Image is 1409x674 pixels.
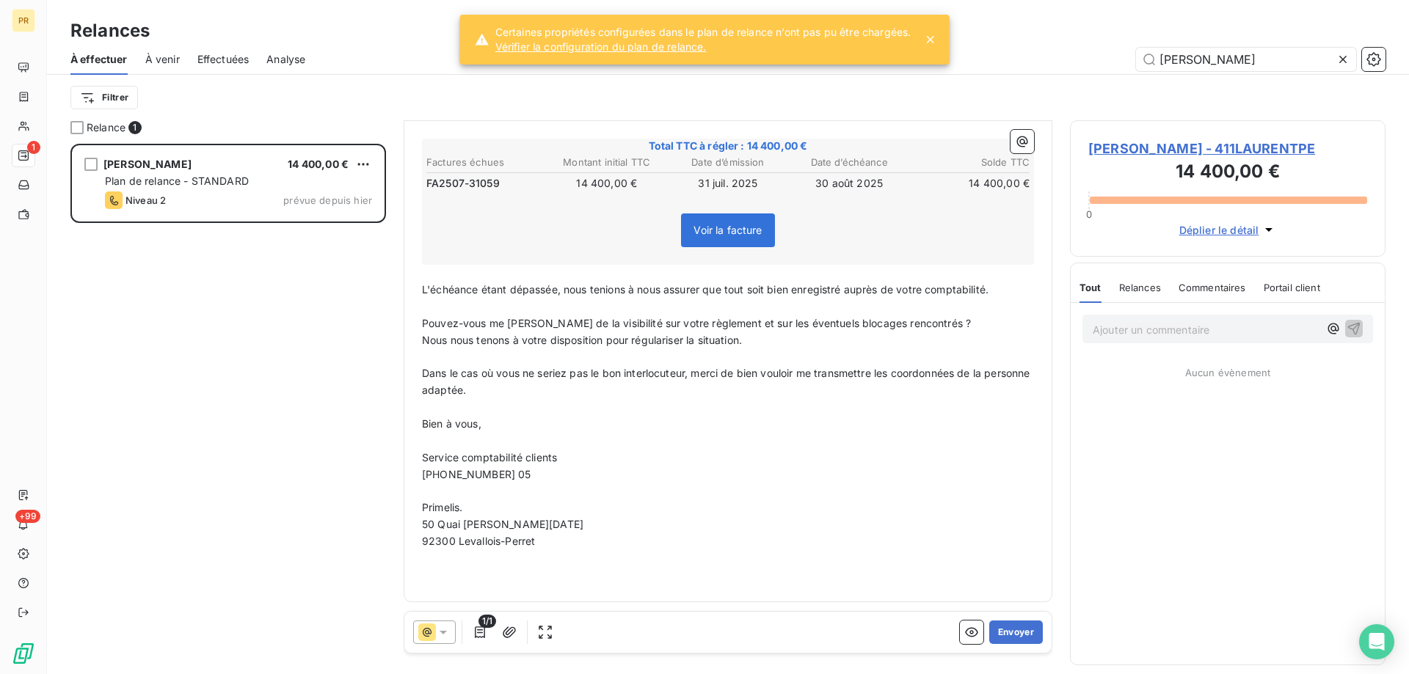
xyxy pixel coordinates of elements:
[422,451,557,464] span: Service comptabilité clients
[1136,48,1356,71] input: Rechercher
[1088,158,1367,188] h3: 14 400,00 €
[288,158,349,170] span: 14 400,00 €
[422,501,462,513] span: Primelis.
[145,52,180,67] span: À venir
[422,283,989,296] span: L'échéance étant dépassée, nous tenions à nous assurer que tout soit bien enregistré auprès de vo...
[911,155,1030,170] th: Solde TTC
[1088,139,1367,158] span: [PERSON_NAME] - 411LAURENTPE
[693,224,762,236] span: Voir la facture
[12,642,35,665] img: Logo LeanPay
[70,52,128,67] span: À effectuer
[87,120,125,135] span: Relance
[1119,282,1161,293] span: Relances
[495,25,911,40] span: Certaines propriétés configurées dans le plan de relance n’ont pas pu être chargées.
[1179,222,1259,238] span: Déplier le détail
[105,175,249,187] span: Plan de relance - STANDARD
[1185,367,1270,378] span: Aucun évènement
[422,317,971,329] span: Pouvez-vous me [PERSON_NAME] de la visibilité sur votre règlement et sur les éventuels blocages r...
[266,52,305,67] span: Analyse
[70,18,150,44] h3: Relances
[426,155,545,170] th: Factures échues
[422,367,1033,396] span: Dans le cas où vous ne seriez pas le bon interlocuteur, merci de bien vouloir me transmettre les ...
[426,176,500,191] span: FA2507-31059
[424,139,1032,153] span: Total TTC à régler : 14 400,00 €
[911,175,1030,191] td: 14 400,00 €
[27,141,40,154] span: 1
[125,194,166,206] span: Niveau 2
[1359,624,1394,659] div: Open Intercom Messenger
[70,86,138,109] button: Filtrer
[668,175,787,191] td: 31 juil. 2025
[790,175,909,191] td: 30 août 2025
[422,334,742,346] span: Nous nous tenons à votre disposition pour régulariser la situation.
[15,510,40,523] span: +99
[1264,282,1320,293] span: Portail client
[103,158,192,170] span: [PERSON_NAME]
[422,535,535,547] span: 92300 Levallois-Perret
[547,175,666,191] td: 14 400,00 €
[989,620,1043,644] button: Envoyer
[422,518,583,530] span: 50 Quai [PERSON_NAME][DATE]
[422,468,531,480] span: [PHONE_NUMBER] 05
[1079,282,1102,293] span: Tout
[547,155,666,170] th: Montant initial TTC
[668,155,787,170] th: Date d’émission
[422,417,481,430] span: Bien à vous,
[478,615,496,628] span: 1/1
[495,40,911,54] a: Vérifier la configuration du plan de relance.
[128,121,142,134] span: 1
[70,144,386,674] div: grid
[1086,208,1092,220] span: 0
[12,9,35,32] div: PR
[1179,282,1246,293] span: Commentaires
[197,52,250,67] span: Effectuées
[1175,221,1281,238] button: Déplier le détail
[283,194,372,206] span: prévue depuis hier
[790,155,909,170] th: Date d’échéance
